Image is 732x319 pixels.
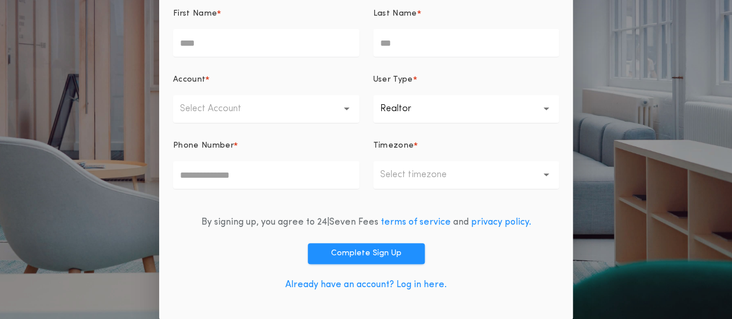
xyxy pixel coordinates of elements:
[308,243,425,264] button: Complete Sign Up
[373,74,413,86] p: User Type
[380,102,430,116] p: Realtor
[373,95,560,123] button: Realtor
[285,280,447,289] a: Already have an account? Log in here.
[180,102,260,116] p: Select Account
[373,8,417,20] p: Last Name
[381,218,451,227] a: terms of service
[173,95,359,123] button: Select Account
[173,161,359,189] input: Phone Number*
[173,8,217,20] p: First Name
[471,218,531,227] a: privacy policy.
[173,74,205,86] p: Account
[173,29,359,57] input: First Name*
[201,215,531,229] div: By signing up, you agree to 24|Seven Fees and
[173,140,234,152] p: Phone Number
[380,168,465,182] p: Select timezone
[373,140,414,152] p: Timezone
[373,29,560,57] input: Last Name*
[373,161,560,189] button: Select timezone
